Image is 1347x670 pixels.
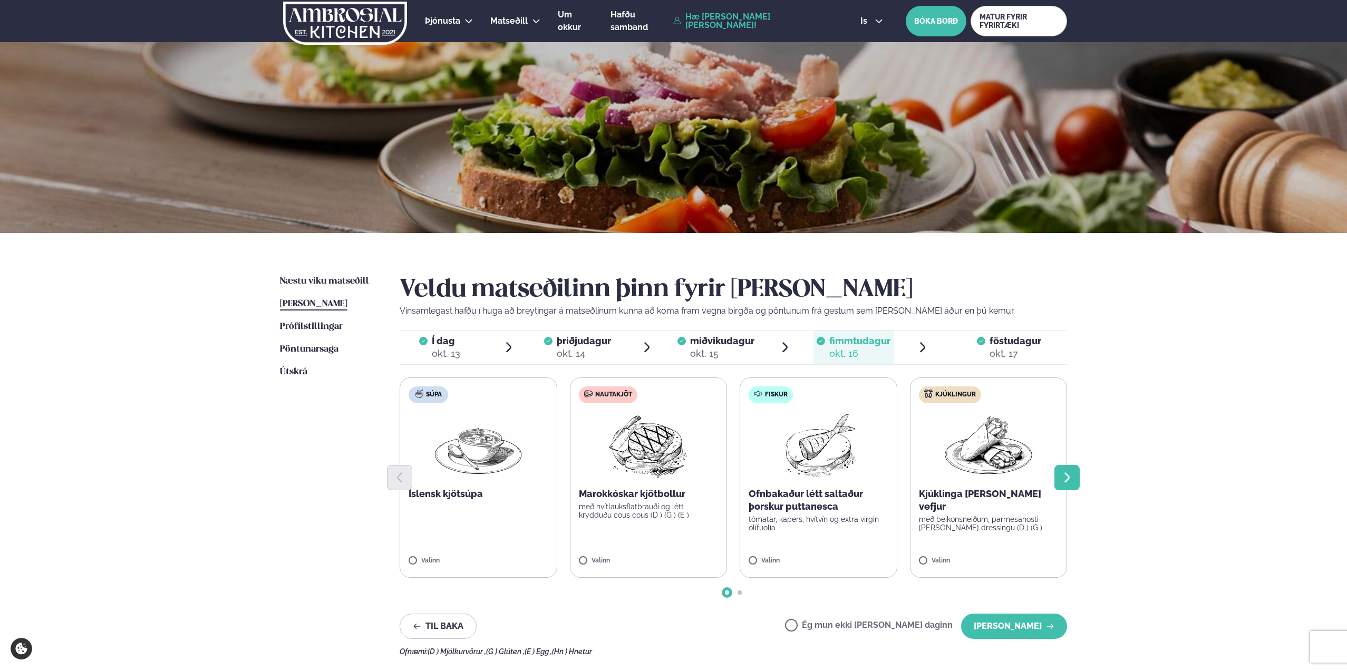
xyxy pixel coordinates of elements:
[919,488,1059,513] p: Kjúklinga [PERSON_NAME] vefjur
[280,343,338,356] a: Pöntunarsaga
[942,412,1035,479] img: Wraps.png
[935,391,976,399] span: Kjúklingur
[990,335,1041,346] span: föstudagur
[738,590,742,595] span: Go to slide 2
[280,277,369,286] span: Næstu viku matseðill
[552,647,592,656] span: (Hn ) Hnetur
[772,412,865,479] img: Fish.png
[595,391,632,399] span: Nautakjöt
[990,347,1041,360] div: okt. 17
[387,465,412,490] button: Previous slide
[829,335,890,346] span: fimmtudagur
[765,391,788,399] span: Fiskur
[579,488,719,500] p: Marokkóskar kjötbollur
[906,6,966,36] button: BÓKA BORÐ
[415,390,423,398] img: soup.svg
[280,366,307,378] a: Útskrá
[584,390,593,398] img: beef.svg
[690,335,754,346] span: miðvikudagur
[690,347,754,360] div: okt. 15
[749,515,888,532] p: tómatar, kapers, hvítvín og extra virgin ólífuolía
[280,321,343,333] a: Prófílstillingar
[558,8,593,34] a: Um okkur
[400,614,477,639] button: Til baka
[860,17,870,25] span: is
[280,299,347,308] span: [PERSON_NAME]
[829,347,890,360] div: okt. 16
[486,647,525,656] span: (G ) Glúten ,
[924,390,933,398] img: chicken.svg
[425,16,460,26] span: Þjónusta
[409,488,548,500] p: Íslensk kjötsúpa
[579,502,719,519] p: með hvítlauksflatbrauði og létt krydduðu cous cous (D ) (G ) (E )
[558,9,581,32] span: Um okkur
[610,8,668,34] a: Hafðu samband
[490,15,528,27] a: Matseðill
[400,305,1067,317] p: Vinsamlegast hafðu í huga að breytingar á matseðlinum kunna að koma fram vegna birgða og pöntunum...
[280,367,307,376] span: Útskrá
[432,347,460,360] div: okt. 13
[11,638,32,659] a: Cookie settings
[280,298,347,310] a: [PERSON_NAME]
[557,347,611,360] div: okt. 14
[725,590,729,595] span: Go to slide 1
[971,6,1067,36] a: MATUR FYRIR FYRIRTÆKI
[852,17,891,25] button: is
[432,412,525,479] img: Soup.png
[754,390,762,398] img: fish.svg
[428,647,486,656] span: (D ) Mjólkurvörur ,
[525,647,552,656] span: (E ) Egg ,
[280,322,343,331] span: Prófílstillingar
[557,335,611,346] span: þriðjudagur
[400,275,1067,305] h2: Veldu matseðilinn þinn fyrir [PERSON_NAME]
[961,614,1067,639] button: [PERSON_NAME]
[432,335,460,347] span: Í dag
[400,647,1067,656] div: Ofnæmi:
[673,13,836,30] a: Hæ [PERSON_NAME] [PERSON_NAME]!
[282,2,408,45] img: logo
[280,345,338,354] span: Pöntunarsaga
[426,391,442,399] span: Súpa
[425,15,460,27] a: Þjónusta
[610,9,648,32] span: Hafðu samband
[280,275,369,288] a: Næstu viku matseðill
[1054,465,1080,490] button: Next slide
[749,488,888,513] p: Ofnbakaður létt saltaður þorskur puttanesca
[490,16,528,26] span: Matseðill
[602,412,695,479] img: Beef-Meat.png
[919,515,1059,532] p: með beikonsneiðum, parmesanosti [PERSON_NAME] dressingu (D ) (G )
